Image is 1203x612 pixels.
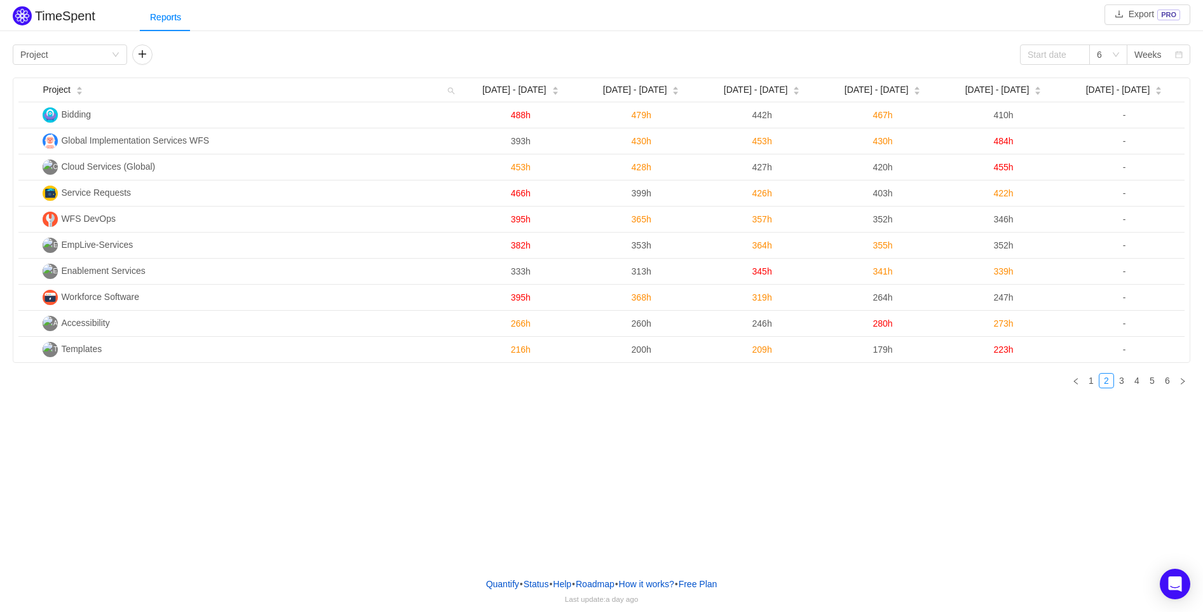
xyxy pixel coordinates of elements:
[572,579,575,589] span: •
[43,133,58,149] img: GI
[965,83,1030,97] span: [DATE] - [DATE]
[632,266,651,276] span: 313h
[61,187,131,198] span: Service Requests
[1112,51,1120,60] i: icon: down
[1130,374,1144,388] a: 4
[552,90,559,93] i: icon: caret-down
[1129,373,1145,388] li: 4
[632,344,651,355] span: 200h
[1086,83,1150,97] span: [DATE] - [DATE]
[752,318,772,329] span: 246h
[1072,377,1080,385] i: icon: left
[1123,266,1126,276] span: -
[1155,85,1162,89] i: icon: caret-up
[752,188,772,198] span: 426h
[575,575,615,594] a: Roadmap
[873,266,892,276] span: 341h
[752,110,772,120] span: 442h
[1115,374,1129,388] a: 3
[1123,188,1126,198] span: -
[35,9,95,23] h2: TimeSpent
[1179,377,1186,385] i: icon: right
[1123,318,1126,329] span: -
[1160,373,1175,388] li: 6
[752,214,772,224] span: 357h
[140,3,191,32] div: Reports
[486,575,520,594] a: Quantify
[523,575,550,594] a: Status
[792,85,800,93] div: Sort
[603,83,667,97] span: [DATE] - [DATE]
[1035,90,1042,93] i: icon: caret-down
[632,292,651,303] span: 368h
[1114,373,1129,388] li: 3
[993,240,1013,250] span: 352h
[793,85,800,89] i: icon: caret-up
[13,6,32,25] img: Quantify logo
[1034,85,1042,93] div: Sort
[1099,374,1113,388] a: 2
[1020,44,1090,65] input: Start date
[76,85,83,89] i: icon: caret-up
[873,136,892,146] span: 430h
[1123,110,1126,120] span: -
[1155,90,1162,93] i: icon: caret-down
[873,188,892,198] span: 403h
[1035,85,1042,89] i: icon: caret-up
[793,90,800,93] i: icon: caret-down
[565,595,638,603] span: Last update:
[993,344,1013,355] span: 223h
[724,83,788,97] span: [DATE] - [DATE]
[511,344,531,355] span: 216h
[1123,162,1126,172] span: -
[914,85,921,89] i: icon: caret-up
[993,188,1013,198] span: 422h
[1123,240,1126,250] span: -
[606,595,638,603] span: a day ago
[1123,292,1126,303] span: -
[549,579,552,589] span: •
[873,344,892,355] span: 179h
[61,161,155,172] span: Cloud Services (Global)
[482,83,547,97] span: [DATE] - [DATE]
[993,266,1013,276] span: 339h
[43,316,58,331] img: A
[552,85,559,93] div: Sort
[873,292,892,303] span: 264h
[675,579,678,589] span: •
[43,264,58,279] img: ES
[552,575,572,594] a: Help
[672,85,679,89] i: icon: caret-up
[43,186,58,201] img: SR
[61,318,109,328] span: Accessibility
[752,162,772,172] span: 427h
[632,162,651,172] span: 428h
[61,109,91,119] span: Bidding
[43,290,58,305] img: WS
[511,266,531,276] span: 333h
[618,575,675,594] button: How it works?
[1084,373,1099,388] li: 1
[76,85,83,93] div: Sort
[845,83,909,97] span: [DATE] - [DATE]
[1134,45,1162,64] div: Weeks
[993,292,1013,303] span: 247h
[76,90,83,93] i: icon: caret-down
[61,214,116,224] span: WFS DevOps
[43,212,58,227] img: WD
[993,110,1013,120] span: 410h
[43,83,71,97] span: Project
[873,214,892,224] span: 352h
[511,240,531,250] span: 382h
[20,45,48,64] div: Project
[632,110,651,120] span: 479h
[1175,51,1183,60] i: icon: calendar
[132,44,153,65] button: icon: plus
[678,575,718,594] button: Free Plan
[615,579,618,589] span: •
[752,292,772,303] span: 319h
[61,240,133,250] span: EmpLive-Services
[1084,374,1098,388] a: 1
[511,214,531,224] span: 395h
[752,136,772,146] span: 453h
